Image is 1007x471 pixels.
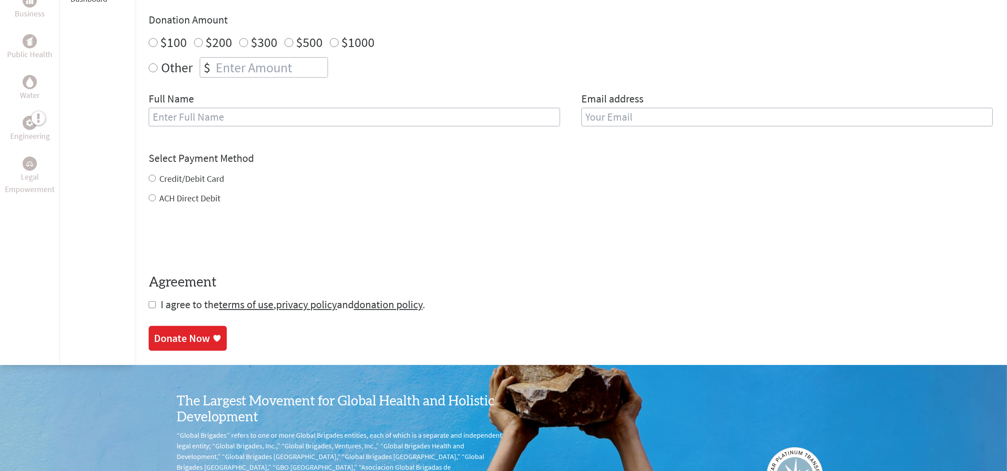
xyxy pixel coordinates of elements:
[581,92,644,108] label: Email address
[15,8,45,20] p: Business
[149,326,227,351] a: Donate Now
[177,393,504,425] h3: The Largest Movement for Global Health and Holistic Development
[251,34,277,51] label: $300
[160,34,187,51] label: $100
[7,48,52,61] p: Public Health
[20,75,39,102] a: WaterWater
[149,222,284,257] iframe: reCAPTCHA
[159,173,224,184] label: Credit/Debit Card
[149,151,993,165] h4: Select Payment Method
[149,13,993,27] h4: Donation Amount
[159,192,221,204] label: ACH Direct Debit
[354,298,423,311] a: donation policy
[10,130,50,142] p: Engineering
[154,331,210,345] div: Donate Now
[214,58,328,77] input: Enter Amount
[23,157,37,171] div: Legal Empowerment
[7,34,52,61] a: Public HealthPublic Health
[23,75,37,89] div: Water
[149,108,560,126] input: Enter Full Name
[581,108,993,126] input: Your Email
[219,298,273,311] a: terms of use
[161,57,193,78] label: Other
[276,298,337,311] a: privacy policy
[10,116,50,142] a: EngineeringEngineering
[2,171,58,196] p: Legal Empowerment
[26,77,33,87] img: Water
[26,161,33,166] img: Legal Empowerment
[2,157,58,196] a: Legal EmpowermentLegal Empowerment
[296,34,323,51] label: $500
[161,298,425,311] span: I agree to the , and .
[23,34,37,48] div: Public Health
[20,89,39,102] p: Water
[23,116,37,130] div: Engineering
[200,58,214,77] div: $
[341,34,375,51] label: $1000
[26,37,33,46] img: Public Health
[149,92,194,108] label: Full Name
[205,34,232,51] label: $200
[26,119,33,126] img: Engineering
[149,275,993,290] h4: Agreement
